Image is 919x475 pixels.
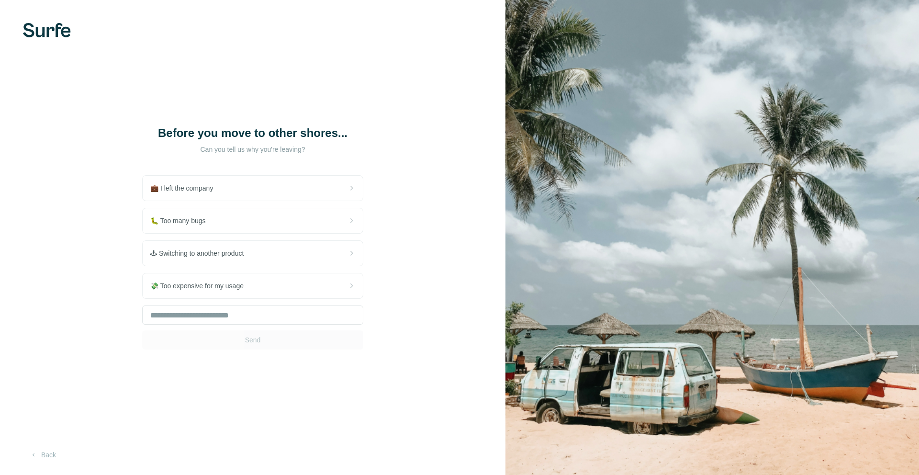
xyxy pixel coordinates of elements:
[157,145,348,154] p: Can you tell us why you're leaving?
[150,216,213,226] span: 🐛 Too many bugs
[23,446,63,464] button: Back
[157,125,348,141] h1: Before you move to other shores...
[150,183,221,193] span: 💼 I left the company
[150,281,251,291] span: 💸 Too expensive for my usage
[150,249,251,258] span: 🕹 Switching to another product
[23,23,71,37] img: Surfe's logo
